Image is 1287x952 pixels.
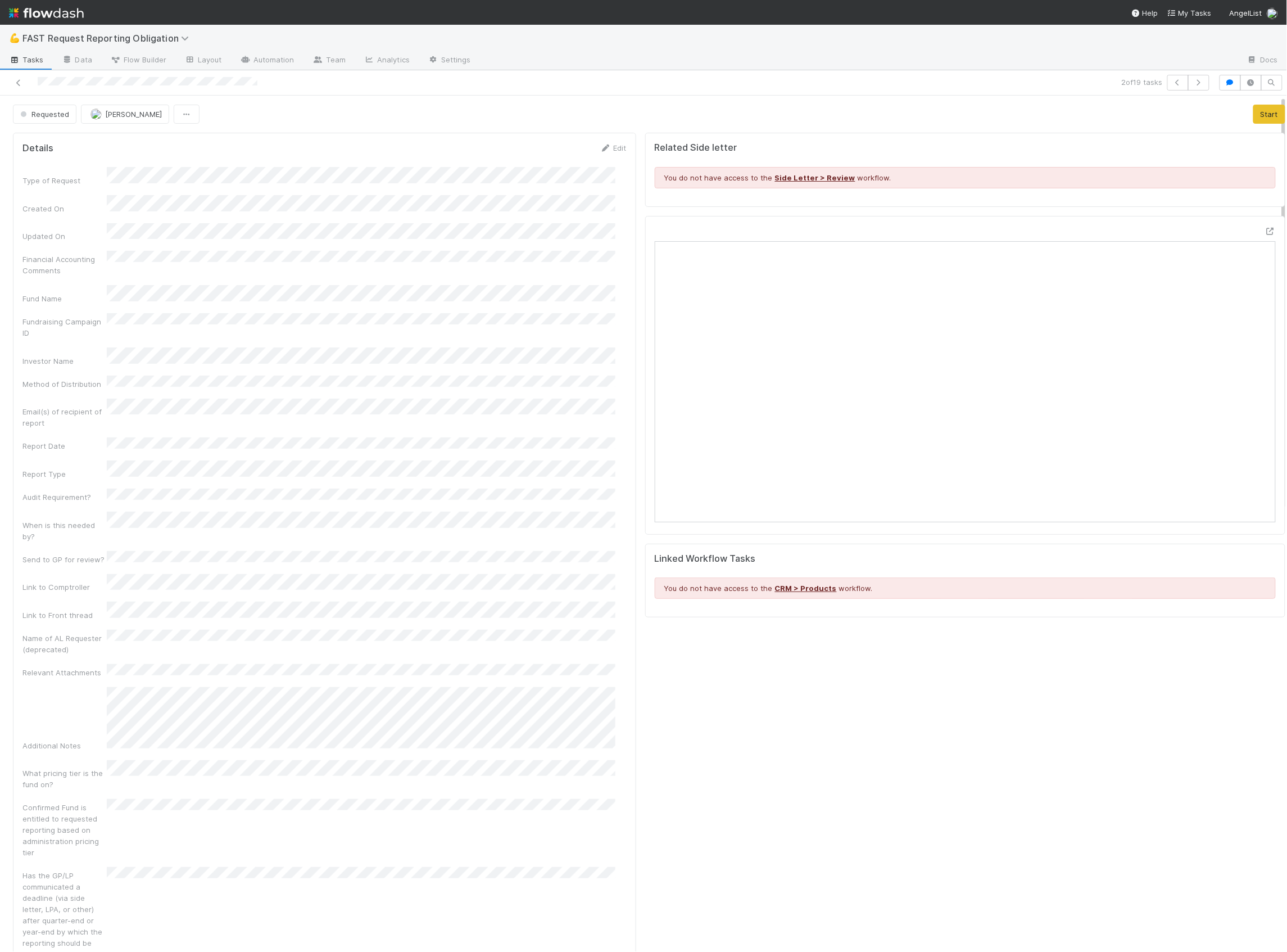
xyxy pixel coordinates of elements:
[22,440,107,452] div: Report Date
[655,167,1276,188] div: You do not have access to the workflow.
[303,52,355,70] a: Team
[655,577,1276,599] div: You do not have access to the workflow.
[1131,7,1158,19] div: Help
[22,316,107,339] div: Fundraising Campaign ID
[1167,7,1212,19] a: My Tasks
[22,254,107,276] div: Financial Accounting Comments
[9,54,44,65] span: Tasks
[53,52,101,70] a: Data
[13,105,76,124] button: Requested
[22,203,107,214] div: Created On
[22,406,107,428] div: Email(s) of recipient of report
[22,554,107,565] div: Send to GP for review?
[22,378,107,390] div: Method of Distribution
[1167,8,1212,17] span: My Tasks
[22,231,107,242] div: Updated On
[105,110,162,119] span: [PERSON_NAME]
[81,105,169,124] button: [PERSON_NAME]
[9,3,84,22] img: logo-inverted-e16ddd16eac7371096b0.svg
[231,52,303,70] a: Automation
[90,109,102,120] img: avatar_8d06466b-a936-4205-8f52-b0cc03e2a179.png
[22,491,107,503] div: Audit Requirement?
[22,293,107,304] div: Fund Name
[175,52,231,70] a: Layout
[1253,105,1285,124] button: Start
[600,143,627,152] a: Edit
[18,110,69,119] span: Requested
[22,520,107,542] div: When is this needed by?
[22,33,194,44] span: FAST Request Reporting Obligation
[22,355,107,367] div: Investor Name
[655,553,1276,565] h5: Linked Workflow Tasks
[655,142,1276,154] h5: Related Side letter
[355,52,419,70] a: Analytics
[22,633,107,655] div: Name of AL Requester (deprecated)
[22,468,107,480] div: Report Type
[1122,76,1163,88] span: 2 of 19 tasks
[22,667,107,678] div: Relevant Attachments
[22,143,53,154] h5: Details
[22,175,107,186] div: Type of Request
[419,52,480,70] a: Settings
[1238,52,1287,70] a: Docs
[775,584,837,593] a: CRM > Products
[22,581,107,593] div: Link to Comptroller
[110,54,166,65] span: Flow Builder
[101,52,175,70] a: Flow Builder
[9,33,20,43] span: 💪
[22,802,107,858] div: Confirmed Fund is entitled to requested reporting based on administration pricing tier
[22,740,107,751] div: Additional Notes
[1267,8,1278,19] img: avatar_8d06466b-a936-4205-8f52-b0cc03e2a179.png
[22,768,107,790] div: What pricing tier is the fund on?
[22,610,107,621] div: Link to Front thread
[1230,8,1262,17] span: AngelList
[775,173,855,182] a: Side Letter > Review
